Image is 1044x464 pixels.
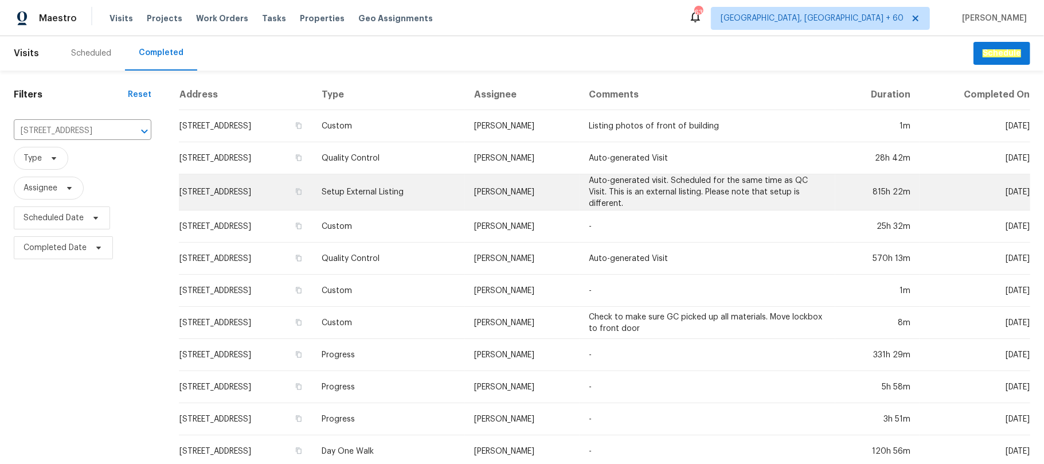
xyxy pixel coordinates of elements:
td: [DATE] [920,403,1030,435]
td: [STREET_ADDRESS] [179,339,313,371]
td: Setup External Listing [313,174,466,210]
div: 638 [694,7,702,18]
div: Completed [139,47,183,59]
span: Properties [300,13,345,24]
td: 28h 42m [835,142,920,174]
th: Comments [580,80,835,110]
td: Progress [313,339,466,371]
button: Copy Address [294,317,304,327]
button: Copy Address [294,120,304,131]
td: [DATE] [920,210,1030,243]
td: - [580,403,835,435]
td: Quality Control [313,142,466,174]
button: Schedule [973,42,1030,65]
td: [DATE] [920,371,1030,403]
th: Type [313,80,466,110]
td: [PERSON_NAME] [465,174,580,210]
td: [STREET_ADDRESS] [179,243,313,275]
td: Custom [313,307,466,339]
td: [DATE] [920,110,1030,142]
span: [GEOGRAPHIC_DATA], [GEOGRAPHIC_DATA] + 60 [721,13,904,24]
button: Copy Address [294,349,304,360]
td: - [580,339,835,371]
td: [DATE] [920,339,1030,371]
td: [PERSON_NAME] [465,142,580,174]
td: Progress [313,403,466,435]
td: [PERSON_NAME] [465,371,580,403]
td: Auto-generated Visit [580,142,835,174]
td: [STREET_ADDRESS] [179,110,313,142]
span: Type [24,153,42,164]
td: [STREET_ADDRESS] [179,403,313,435]
td: [DATE] [920,243,1030,275]
td: [DATE] [920,174,1030,210]
th: Duration [835,80,920,110]
th: Completed On [920,80,1030,110]
td: - [580,210,835,243]
td: 5h 58m [835,371,920,403]
td: [DATE] [920,275,1030,307]
td: [PERSON_NAME] [465,110,580,142]
span: Visits [110,13,133,24]
td: Check to make sure GC picked up all materials. Move lockbox to front door [580,307,835,339]
td: Custom [313,110,466,142]
td: Quality Control [313,243,466,275]
div: Scheduled [71,48,111,59]
td: 8m [835,307,920,339]
div: Reset [128,89,151,100]
td: Custom [313,275,466,307]
td: [PERSON_NAME] [465,403,580,435]
td: 331h 29m [835,339,920,371]
input: Search for an address... [14,122,119,140]
td: [PERSON_NAME] [465,307,580,339]
em: Schedule [983,49,1021,57]
td: [DATE] [920,142,1030,174]
button: Copy Address [294,414,304,424]
td: 1m [835,275,920,307]
button: Copy Address [294,381,304,392]
th: Address [179,80,313,110]
button: Open [136,123,153,139]
button: Copy Address [294,153,304,163]
span: Geo Assignments [358,13,433,24]
button: Copy Address [294,285,304,295]
td: [STREET_ADDRESS] [179,307,313,339]
td: 815h 22m [835,174,920,210]
span: Completed Date [24,242,87,254]
td: [DATE] [920,307,1030,339]
td: 3h 51m [835,403,920,435]
td: Listing photos of front of building [580,110,835,142]
td: Auto-generated visit. Scheduled for the same time as QC Visit. This is an external listing. Pleas... [580,174,835,210]
h1: Filters [14,89,128,100]
td: - [580,371,835,403]
span: Assignee [24,182,57,194]
td: [PERSON_NAME] [465,339,580,371]
span: Work Orders [196,13,248,24]
td: [PERSON_NAME] [465,243,580,275]
td: - [580,275,835,307]
span: Projects [147,13,182,24]
span: Tasks [262,14,286,22]
td: Progress [313,371,466,403]
button: Copy Address [294,446,304,456]
button: Copy Address [294,221,304,231]
td: [PERSON_NAME] [465,210,580,243]
td: Auto-generated Visit [580,243,835,275]
td: [STREET_ADDRESS] [179,142,313,174]
td: [STREET_ADDRESS] [179,210,313,243]
td: [PERSON_NAME] [465,275,580,307]
span: Scheduled Date [24,212,84,224]
td: 25h 32m [835,210,920,243]
th: Assignee [465,80,580,110]
td: [STREET_ADDRESS] [179,275,313,307]
td: [STREET_ADDRESS] [179,174,313,210]
span: Visits [14,41,39,66]
span: [PERSON_NAME] [957,13,1027,24]
td: [STREET_ADDRESS] [179,371,313,403]
td: 570h 13m [835,243,920,275]
button: Copy Address [294,253,304,263]
td: 1m [835,110,920,142]
td: Custom [313,210,466,243]
span: Maestro [39,13,77,24]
